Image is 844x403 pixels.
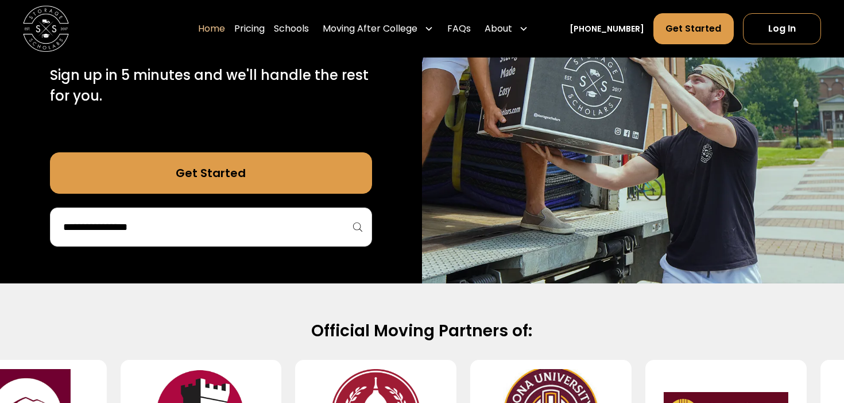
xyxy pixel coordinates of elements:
[485,22,512,36] div: About
[274,13,309,45] a: Schools
[50,65,372,106] p: Sign up in 5 minutes and we'll handle the rest for you.
[480,13,533,45] div: About
[570,23,644,35] a: [PHONE_NUMBER]
[743,13,821,44] a: Log In
[653,13,733,44] a: Get Started
[234,13,265,45] a: Pricing
[447,13,471,45] a: FAQs
[50,152,372,194] a: Get Started
[53,321,790,342] h2: Official Moving Partners of:
[198,13,225,45] a: Home
[23,6,69,52] img: Storage Scholars main logo
[323,22,417,36] div: Moving After College
[318,13,438,45] div: Moving After College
